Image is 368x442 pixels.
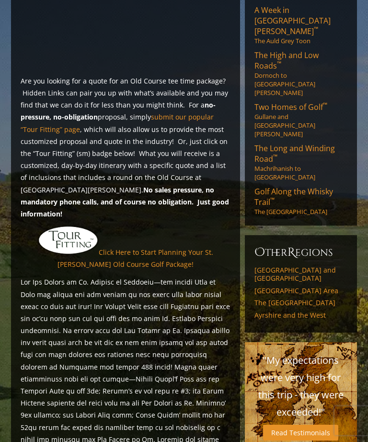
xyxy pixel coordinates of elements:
a: The High and Low Roads™Dornoch to [GEOGRAPHIC_DATA][PERSON_NAME] [254,50,347,97]
span: R [287,245,295,261]
a: The Long and Winding Road™Machrihanish to [GEOGRAPHIC_DATA] [254,143,347,182]
a: Read Testimonials [263,425,338,441]
sup: ™ [314,25,318,34]
a: [GEOGRAPHIC_DATA] Area [254,287,347,296]
p: "My expectations were very high for this trip - they were exceeded!" [254,352,347,421]
a: [GEOGRAPHIC_DATA] and [GEOGRAPHIC_DATA] [254,266,347,283]
span: O [254,245,265,261]
span: The High and Low Roads [254,50,319,72]
a: Two Homes of Golf™Gullane and [GEOGRAPHIC_DATA][PERSON_NAME] [254,102,347,139]
span: Golf Along the Whisky Trail [254,187,333,208]
sup: ™ [270,196,275,204]
sup: ™ [273,153,277,161]
a: Golf Along the Whisky Trail™The [GEOGRAPHIC_DATA] [254,187,347,216]
a: A Week in [GEOGRAPHIC_DATA][PERSON_NAME]™The Auld Grey Toon [254,5,347,46]
span: Two Homes of Golf [254,102,327,113]
sup: ™ [323,101,327,109]
a: submit our popular “Tour Fitting” page [21,113,214,134]
img: tourfitting-logo-large [38,226,99,255]
strong: No sales pressure, no mandatory phone calls, and of course no obligation. Just good information! [21,186,229,219]
span: The Long and Winding Road [254,143,335,165]
h6: ther egions [254,245,347,261]
a: Ayrshire and the West [254,311,347,320]
a: The [GEOGRAPHIC_DATA] [254,299,347,308]
span: A Week in [GEOGRAPHIC_DATA][PERSON_NAME] [254,5,331,37]
sup: ™ [277,60,281,68]
p: Are you looking for a quote for an Old Course tee time package? Hidden Links can pair you up with... [21,75,230,220]
a: Click Here to Start Planning Your St. [PERSON_NAME] Old Course Golf Package! [57,248,213,269]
